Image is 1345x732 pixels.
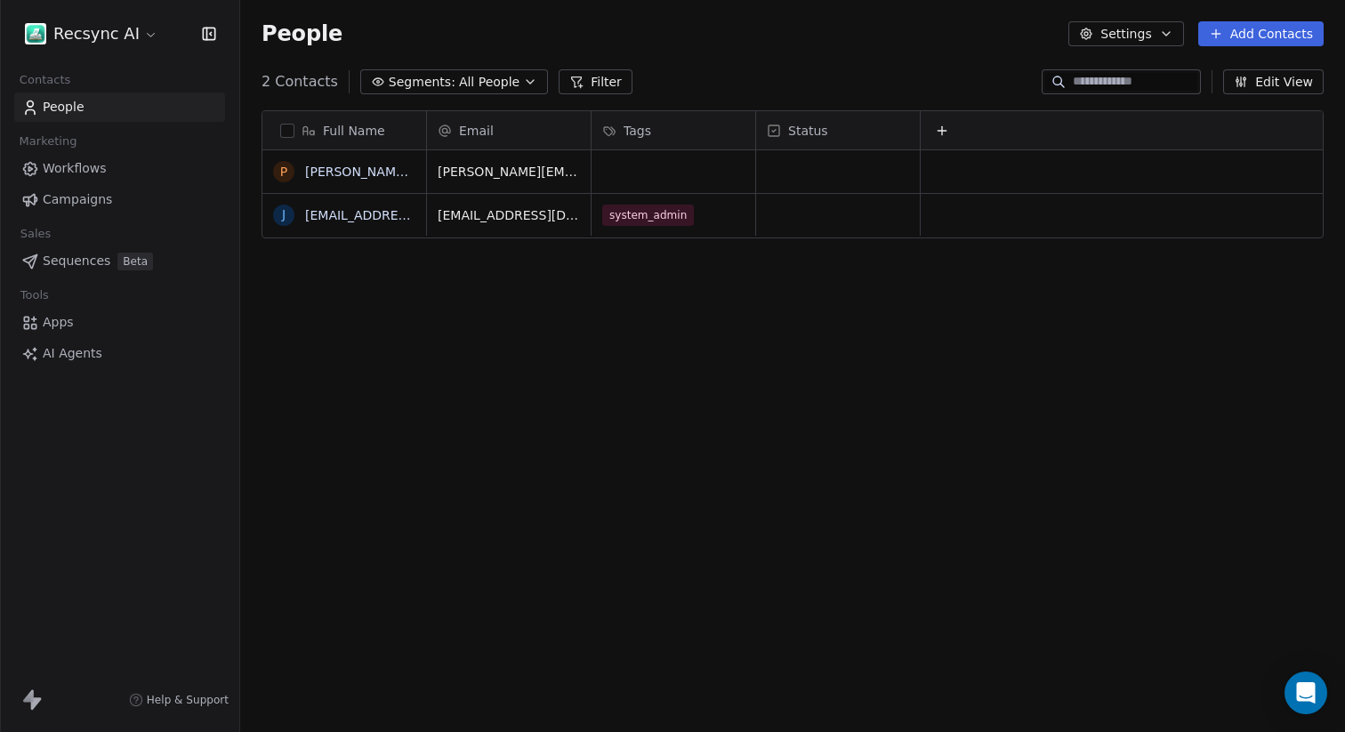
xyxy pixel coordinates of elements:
[43,252,110,270] span: Sequences
[1223,69,1324,94] button: Edit View
[12,221,59,247] span: Sales
[14,308,225,337] a: Apps
[14,93,225,122] a: People
[438,206,580,224] span: [EMAIL_ADDRESS][DOMAIN_NAME]
[262,150,427,712] div: grid
[12,67,78,93] span: Contacts
[1198,21,1324,46] button: Add Contacts
[459,73,519,92] span: All People
[14,339,225,368] a: AI Agents
[262,111,426,149] div: Full Name
[21,19,162,49] button: Recsync AI
[389,73,455,92] span: Segments:
[756,111,920,149] div: Status
[624,122,651,140] span: Tags
[788,122,828,140] span: Status
[12,128,85,155] span: Marketing
[43,313,74,332] span: Apps
[323,122,385,140] span: Full Name
[1068,21,1183,46] button: Settings
[438,163,580,181] span: [PERSON_NAME][EMAIL_ADDRESS][DOMAIN_NAME]
[14,154,225,183] a: Workflows
[280,163,287,181] div: p
[12,282,56,309] span: Tools
[559,69,632,94] button: Filter
[602,205,694,226] span: system_admin
[43,344,102,363] span: AI Agents
[43,98,85,117] span: People
[305,165,626,179] a: [PERSON_NAME][EMAIL_ADDRESS][DOMAIN_NAME]
[43,159,107,178] span: Workflows
[592,111,755,149] div: Tags
[43,190,112,209] span: Campaigns
[459,122,494,140] span: Email
[53,22,140,45] span: Recsync AI
[427,150,1325,712] div: grid
[262,20,342,47] span: People
[1285,672,1327,714] div: Open Intercom Messenger
[262,71,338,93] span: 2 Contacts
[117,253,153,270] span: Beta
[427,111,591,149] div: Email
[147,693,229,707] span: Help & Support
[305,208,523,222] a: [EMAIL_ADDRESS][DOMAIN_NAME]
[14,246,225,276] a: SequencesBeta
[14,185,225,214] a: Campaigns
[282,205,286,224] div: j
[129,693,229,707] a: Help & Support
[25,23,46,44] img: 7d7e097f7_logo.png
